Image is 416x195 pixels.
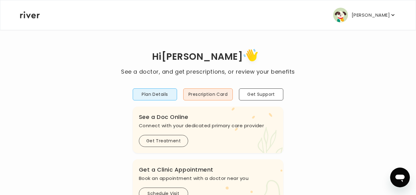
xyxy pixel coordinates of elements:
[139,165,277,174] h3: Get a Clinic Appointment
[183,88,233,100] button: Prescription Card
[139,174,277,183] p: Book an appointment with a doctor near you
[121,67,295,76] p: See a doctor, and get prescriptions, or review your benefits
[139,135,188,147] button: Get Treatment
[139,113,277,121] h3: See a Doc Online
[390,168,410,187] iframe: Button to launch messaging window
[239,88,283,100] button: Get Support
[352,11,390,19] p: [PERSON_NAME]
[333,8,396,22] button: user avatar[PERSON_NAME]
[121,47,295,67] h1: Hi [PERSON_NAME]
[133,88,177,100] button: Plan Details
[139,121,277,130] p: Connect with your dedicated primary care provider
[333,8,348,22] img: user avatar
